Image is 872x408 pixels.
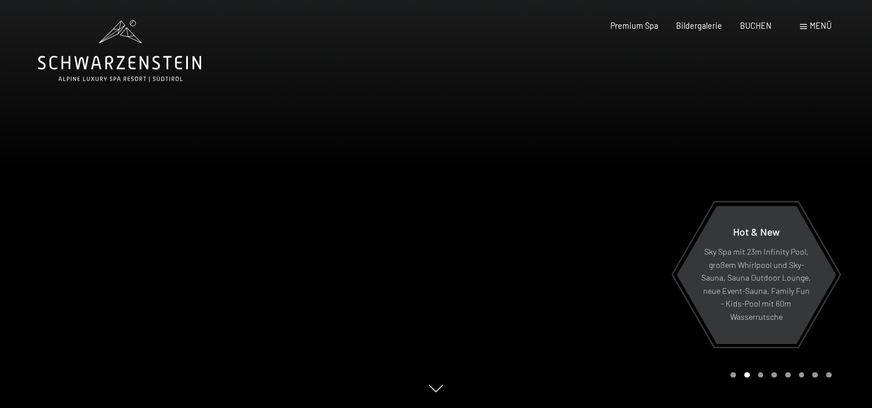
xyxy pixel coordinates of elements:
[733,225,779,238] span: Hot & New
[799,372,805,378] div: Carousel Page 6
[810,21,832,31] span: Menü
[812,372,818,378] div: Carousel Page 7
[785,372,791,378] div: Carousel Page 5
[740,21,772,31] a: BUCHEN
[676,21,722,31] a: Bildergalerie
[744,372,750,378] div: Carousel Page 2 (Current Slide)
[701,246,811,324] p: Sky Spa mit 23m Infinity Pool, großem Whirlpool und Sky-Sauna, Sauna Outdoor Lounge, neue Event-S...
[771,372,777,378] div: Carousel Page 4
[675,205,836,345] a: Hot & New Sky Spa mit 23m Infinity Pool, großem Whirlpool und Sky-Sauna, Sauna Outdoor Lounge, ne...
[730,372,736,378] div: Carousel Page 1
[826,372,832,378] div: Carousel Page 8
[726,372,831,378] div: Carousel Pagination
[610,21,658,31] a: Premium Spa
[758,372,764,378] div: Carousel Page 3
